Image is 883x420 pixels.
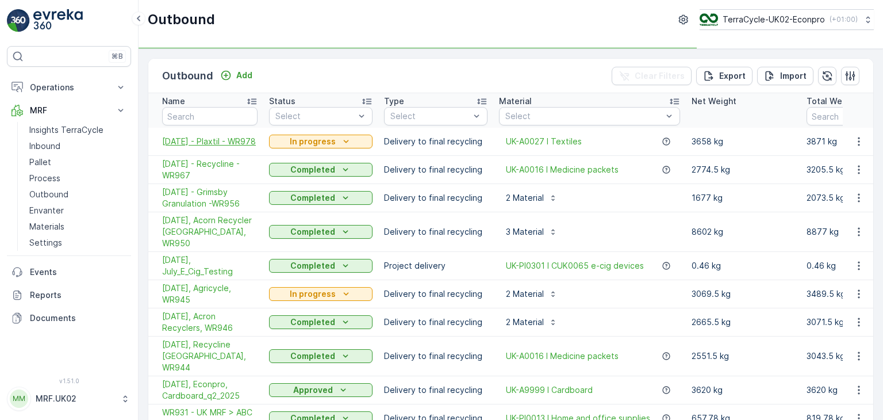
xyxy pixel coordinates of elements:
button: Clear Filters [612,67,692,85]
p: 0.46 kg [692,260,795,272]
span: UK-A9999 I Cardboard [506,384,593,396]
a: Events [7,261,131,284]
a: UK-A0016 I Medicine packets [506,350,619,362]
p: Delivery to final recycling [384,192,487,204]
a: Settings [25,235,131,251]
p: Reports [30,289,126,301]
button: 2 Material [499,313,565,331]
img: logo [7,9,30,32]
p: Events [30,266,126,278]
p: Status [269,96,295,107]
a: 31/07/2025, Acorn Recycler UK, WR950 [162,215,258,249]
a: UK-A0027 I Textiles [506,136,582,147]
a: Process [25,170,131,186]
p: 2551.5 kg [692,350,795,362]
img: logo_light-DOdMpM7g.png [33,9,83,32]
span: [DATE], Recycline [GEOGRAPHIC_DATA], WR944 [162,339,258,373]
button: Export [696,67,753,85]
p: Delivery to final recycling [384,384,487,396]
p: Process [29,173,60,184]
p: Material [499,96,532,107]
a: Outbound [25,186,131,203]
span: [DATE] - Grimsby Granulation -WR956 [162,186,258,209]
p: Select [505,110,662,122]
p: Operations [30,82,108,93]
a: 24/07/2025, Recycline UK, WR944 [162,339,258,373]
div: MM [10,390,28,408]
p: Pallet [29,156,51,168]
span: [DATE] - Plaxtil - WR978 [162,136,258,147]
span: UK-A0016 I Medicine packets [506,164,619,175]
p: Add [236,70,252,81]
p: Delivery to final recycling [384,136,487,147]
p: 8602 kg [692,226,795,238]
img: terracycle_logo_wKaHoWT.png [700,13,718,26]
p: Import [780,70,807,82]
button: Completed [269,191,373,205]
a: 10.09.2025 - Recycline - WR967 [162,158,258,181]
a: Pallet [25,154,131,170]
p: 2665.5 kg [692,316,795,328]
a: 23/07/2025, Acron Recyclers, WR946 [162,311,258,334]
a: UK-PI0301 I CUK0065 e-cig devices [506,260,644,272]
span: [DATE], Acorn Recycler [GEOGRAPHIC_DATA], WR950 [162,215,258,249]
p: Envanter [29,205,64,216]
span: [DATE], Agricycle, WR945 [162,282,258,306]
p: Delivery to final recycling [384,316,487,328]
p: Outbound [148,10,215,29]
a: 12.08.2025 - Grimsby Granulation -WR956 [162,186,258,209]
p: Completed [290,164,335,175]
p: In progress [290,288,336,300]
p: Materials [29,221,64,232]
p: Inbound [29,140,60,152]
p: 2 Material [506,288,544,300]
a: 25.09.2025 - Plaxtil - WR978 [162,136,258,147]
p: TerraCycle-UK02-Econpro [723,14,825,25]
span: v 1.51.0 [7,377,131,384]
p: Export [719,70,746,82]
p: 2 Material [506,192,544,204]
button: MRF [7,99,131,122]
p: 1677 kg [692,192,795,204]
p: Completed [290,350,335,362]
p: Outbound [162,68,213,84]
p: 3620 kg [692,384,795,396]
a: 25/07/2025, Agricycle, WR945 [162,282,258,306]
p: Clear Filters [635,70,685,82]
p: 2774.5 kg [692,164,795,175]
a: 06/30/2025, Econpro, Cardboard_q2_2025 [162,379,258,402]
a: Materials [25,219,131,235]
p: Net Weight [692,96,736,107]
button: 2 Material [499,189,565,207]
button: 2 Material [499,285,565,303]
button: TerraCycle-UK02-Econpro(+01:00) [700,9,874,30]
button: MMMRF.UK02 [7,387,131,411]
p: Completed [290,260,335,272]
p: Documents [30,312,126,324]
p: Settings [29,237,62,249]
p: In progress [290,136,336,147]
p: Project delivery [384,260,487,272]
p: 3658 kg [692,136,795,147]
p: Completed [290,226,335,238]
p: Total Weight [807,96,858,107]
button: Add [216,68,257,82]
p: Approved [293,384,333,396]
button: In progress [269,135,373,148]
a: Envanter [25,203,131,219]
p: Completed [290,192,335,204]
button: Completed [269,163,373,177]
p: 2 Material [506,316,544,328]
p: Type [384,96,404,107]
p: Select [275,110,355,122]
p: Delivery to final recycling [384,350,487,362]
button: In progress [269,287,373,301]
a: 18/07/2025, July_E_Cig_Testing [162,254,258,277]
p: MRF [30,105,108,116]
p: MRF.UK02 [36,393,115,404]
span: [DATE], Acron Recyclers, WR946 [162,311,258,334]
p: 3069.5 kg [692,288,795,300]
p: 3 Material [506,226,544,238]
